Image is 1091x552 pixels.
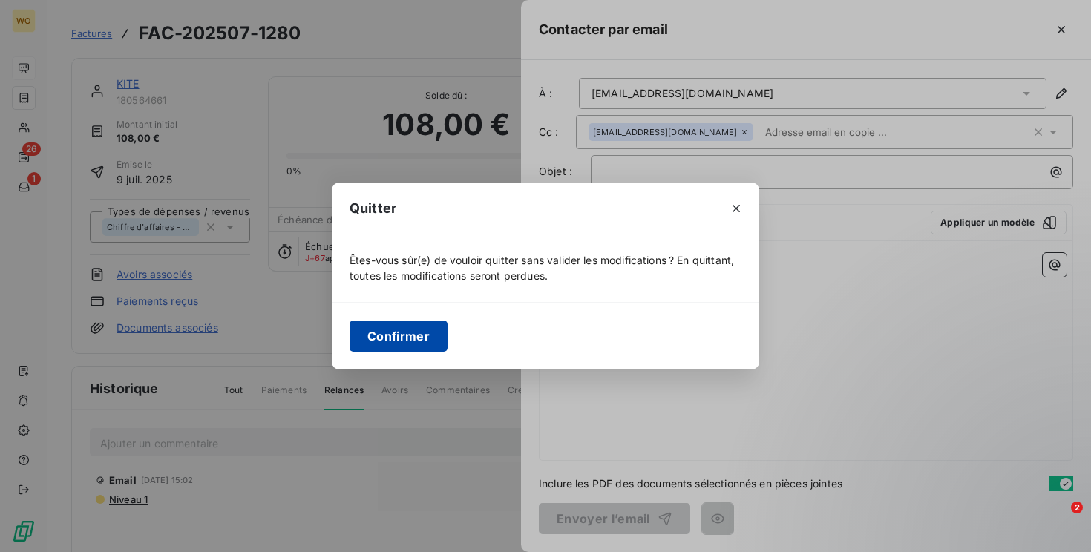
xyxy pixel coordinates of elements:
[1041,502,1076,537] iframe: Intercom live chat
[350,198,396,218] span: Quitter
[1071,502,1083,513] span: 2
[350,321,448,352] button: Confirmer
[350,252,741,283] span: Êtes-vous sûr(e) de vouloir quitter sans valider les modifications ? En quittant, toutes les modi...
[794,408,1091,512] iframe: Intercom notifications message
